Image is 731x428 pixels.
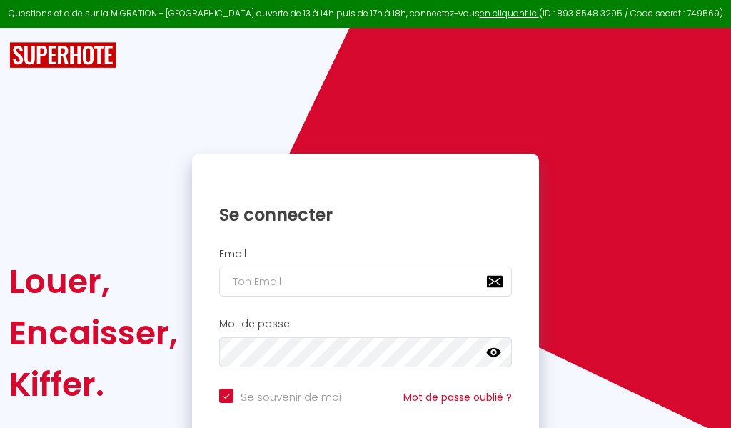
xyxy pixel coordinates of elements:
h2: Email [219,248,512,260]
h2: Mot de passe [219,318,512,330]
input: Ton Email [219,267,512,297]
div: Kiffer. [9,359,178,410]
a: en cliquant ici [480,7,539,19]
div: Encaisser, [9,307,178,359]
a: Mot de passe oublié ? [403,390,512,404]
div: Louer, [9,256,178,307]
img: SuperHote logo [9,42,116,69]
h1: Se connecter [219,204,512,226]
